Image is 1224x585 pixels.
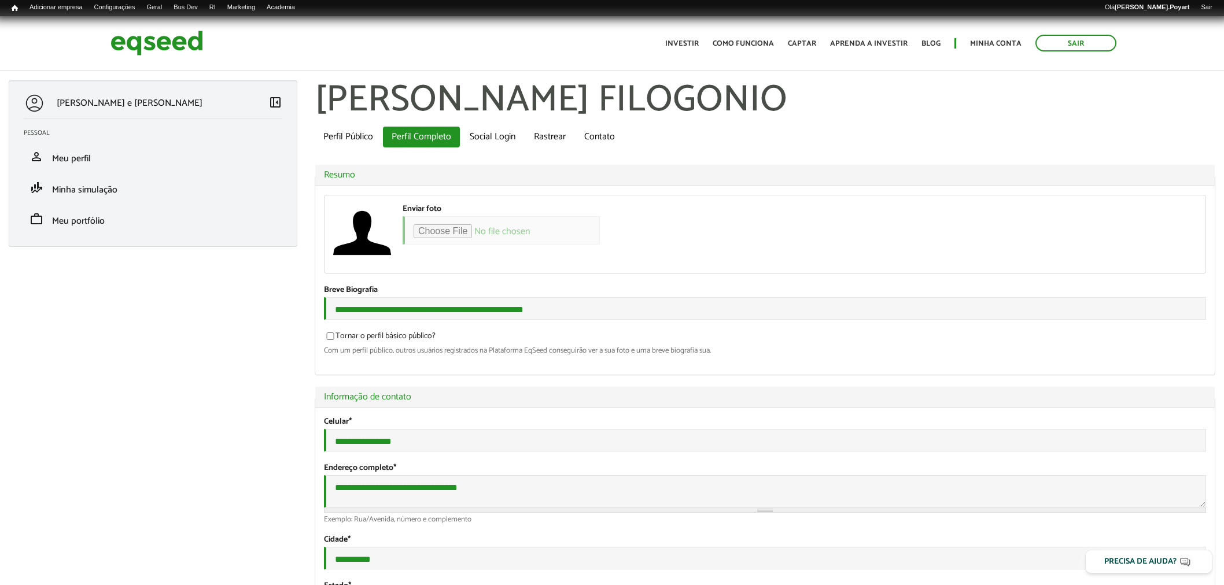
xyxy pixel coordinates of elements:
[15,141,291,172] li: Meu perfil
[168,3,204,12] a: Bus Dev
[110,28,203,58] img: EqSeed
[324,516,1206,523] div: Exemplo: Rua/Avenida, número e complemento
[315,80,1215,121] h1: [PERSON_NAME] FILOGONIO
[1035,35,1116,51] a: Sair
[261,3,301,12] a: Academia
[324,171,1206,180] a: Resumo
[830,40,908,47] a: Aprenda a investir
[324,464,396,472] label: Endereço completo
[24,212,282,226] a: workMeu portfólio
[1115,3,1189,10] strong: [PERSON_NAME].Poyart
[89,3,141,12] a: Configurações
[348,533,351,546] span: Este campo é obrigatório.
[52,213,105,229] span: Meu portfólio
[141,3,168,12] a: Geral
[30,212,43,226] span: work
[6,3,24,14] a: Início
[324,418,352,426] label: Celular
[15,203,291,235] li: Meu portfólio
[576,127,624,147] a: Contato
[52,151,91,166] span: Meu perfil
[525,127,574,147] a: Rastrear
[713,40,774,47] a: Como funciona
[383,127,460,147] a: Perfil Completo
[324,536,351,544] label: Cidade
[788,40,816,47] a: Captar
[24,129,291,136] h2: Pessoal
[324,393,1206,402] a: Informação de contato
[1099,3,1196,12] a: Olá[PERSON_NAME].Poyart
[324,347,1206,354] div: Com um perfil público, outros usuários registrados na Plataforma EqSeed conseguirão ver a sua fot...
[204,3,222,12] a: RI
[24,150,282,164] a: personMeu perfil
[57,98,202,109] p: [PERSON_NAME] e [PERSON_NAME]
[921,40,941,47] a: Blog
[970,40,1022,47] a: Minha conta
[315,127,382,147] a: Perfil Público
[349,415,352,428] span: Este campo é obrigatório.
[333,204,391,262] a: Ver perfil do usuário.
[222,3,261,12] a: Marketing
[403,205,441,213] label: Enviar foto
[320,332,341,340] input: Tornar o perfil básico público?
[665,40,699,47] a: Investir
[324,332,436,344] label: Tornar o perfil básico público?
[333,204,391,262] img: Foto de FLAVIO TELES FILOGONIO
[393,461,396,475] span: Este campo é obrigatório.
[24,3,89,12] a: Adicionar empresa
[268,95,282,112] a: Colapsar menu
[12,4,18,12] span: Início
[268,95,282,109] span: left_panel_close
[15,172,291,203] li: Minha simulação
[1195,3,1218,12] a: Sair
[30,150,43,164] span: person
[24,181,282,195] a: finance_modeMinha simulação
[461,127,524,147] a: Social Login
[324,286,378,294] label: Breve Biografia
[30,181,43,195] span: finance_mode
[52,182,117,198] span: Minha simulação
